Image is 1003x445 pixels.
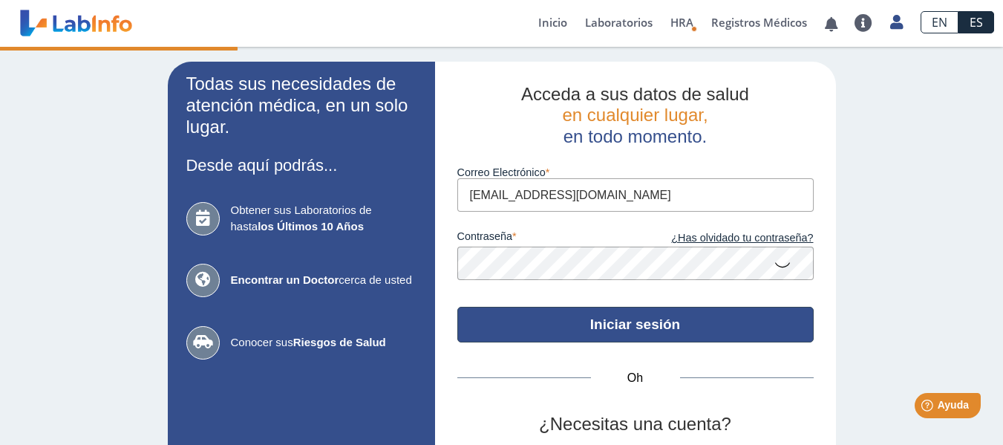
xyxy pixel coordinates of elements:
font: ES [970,14,983,30]
font: Todas sus necesidades de atención médica, en un solo lugar. [186,74,408,137]
font: Obtener sus Laboratorios de hasta [231,204,372,233]
a: ¿Has olvidado tu contraseña? [636,230,814,247]
font: los Últimos 10 Años [258,220,364,233]
iframe: Lanzador de widgets de ayuda [871,387,987,429]
font: Acceda a sus datos de salud [521,84,749,104]
font: HRA [670,15,693,30]
font: Inicio [538,15,567,30]
font: cerca de usted [339,273,411,286]
font: Laboratorios [585,15,653,30]
font: ¿Necesitas una cuenta? [539,414,731,434]
font: EN [932,14,947,30]
button: Iniciar sesión [457,307,814,342]
font: en cualquier lugar, [562,105,708,125]
font: Iniciar sesión [590,316,680,332]
font: en todo momento. [563,126,707,146]
font: ¿Has olvidado tu contraseña? [671,232,813,244]
font: Desde aquí podrás... [186,156,338,175]
font: contraseña [457,230,512,242]
font: Encontrar un Doctor [231,273,339,286]
font: Conocer sus [231,336,293,348]
font: Registros Médicos [711,15,807,30]
font: Oh [627,371,643,384]
font: Correo Electrónico [457,166,546,178]
font: Riesgos de Salud [293,336,386,348]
